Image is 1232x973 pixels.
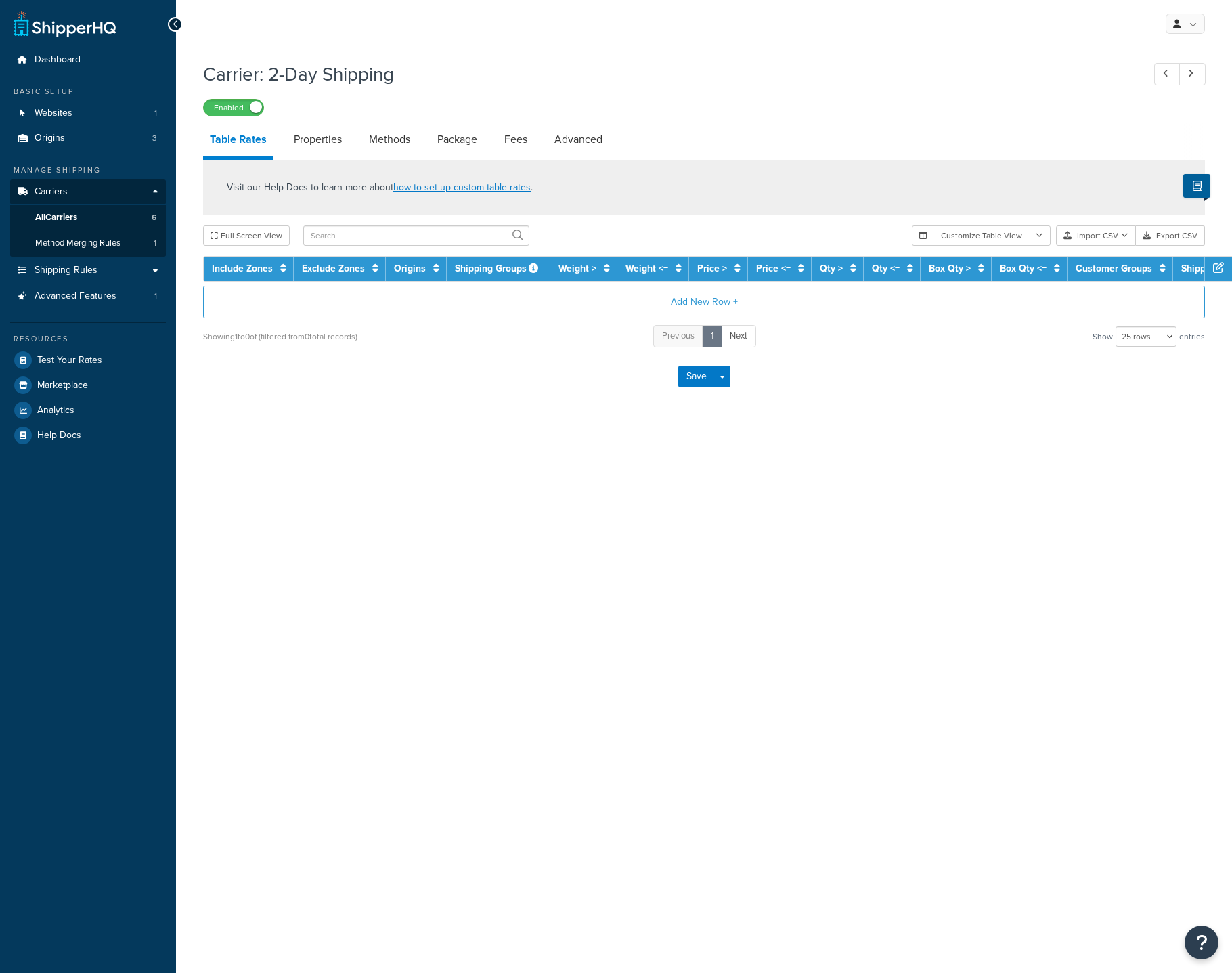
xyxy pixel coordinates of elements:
button: Full Screen View [203,225,290,246]
div: Manage Shipping [10,165,166,176]
a: Price > [697,261,727,276]
a: Advanced [548,123,609,156]
button: Open Resource Center [1185,926,1218,959]
button: Show Help Docs [1183,174,1210,198]
a: Table Rates [203,123,273,160]
button: Import CSV [1056,225,1136,246]
a: Box Qty <= [1000,261,1047,276]
a: Origins3 [10,126,166,151]
a: Analytics [10,398,166,423]
a: Weight > [558,261,596,276]
a: Price <= [756,261,791,276]
input: Search [303,225,529,246]
a: Include Zones [212,261,273,276]
a: Box Qty > [929,261,971,276]
span: 1 [154,108,157,119]
th: Shipping Groups [447,257,550,281]
span: 1 [154,290,157,302]
a: Advanced Features1 [10,284,166,309]
span: Marketplace [37,380,88,391]
a: Origins [394,261,426,276]
a: Fees [498,123,534,156]
h1: Carrier: 2-Day Shipping [203,61,1129,87]
span: Dashboard [35,54,81,66]
span: Carriers [35,186,68,198]
div: Basic Setup [10,86,166,98]
a: Previous [653,325,703,347]
a: Websites1 [10,101,166,126]
a: Exclude Zones [302,261,365,276]
span: Help Docs [37,430,81,441]
a: Method Merging Rules1 [10,231,166,256]
a: Marketplace [10,373,166,397]
button: Export CSV [1136,225,1205,246]
a: 1 [702,325,722,347]
span: Next [730,329,747,342]
a: Package [431,123,484,156]
a: AllCarriers6 [10,205,166,230]
li: Origins [10,126,166,151]
span: Test Your Rates [37,355,102,366]
a: Qty > [820,261,843,276]
div: Resources [10,333,166,345]
a: Customer Groups [1076,261,1152,276]
span: Advanced Features [35,290,116,302]
p: Visit our Help Docs to learn more about . [227,180,533,195]
span: Websites [35,108,72,119]
a: Dashboard [10,47,166,72]
a: Previous Record [1154,63,1181,85]
span: 3 [152,133,157,144]
a: Shipping Rules [10,258,166,283]
li: Advanced Features [10,284,166,309]
button: Add New Row + [203,286,1205,318]
span: Analytics [37,405,74,416]
li: Carriers [10,179,166,257]
span: Shipping Rules [35,265,97,276]
span: All Carriers [35,212,77,223]
label: Enabled [204,100,263,116]
a: Next Record [1179,63,1206,85]
li: Method Merging Rules [10,231,166,256]
span: 6 [152,212,156,223]
a: Carriers [10,179,166,204]
a: Methods [362,123,417,156]
span: Method Merging Rules [35,238,120,249]
span: 1 [154,238,156,249]
div: Showing 1 to 0 of (filtered from 0 total records) [203,327,357,346]
span: Origins [35,133,65,144]
a: how to set up custom table rates [393,180,531,194]
button: Save [678,366,715,387]
a: Next [721,325,756,347]
a: Weight <= [625,261,668,276]
a: Properties [287,123,349,156]
a: Help Docs [10,423,166,448]
span: Previous [662,329,695,342]
button: Customize Table View [912,225,1051,246]
a: Test Your Rates [10,348,166,372]
li: Websites [10,101,166,126]
span: Show [1093,327,1113,346]
span: entries [1179,327,1205,346]
a: Qty <= [872,261,900,276]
